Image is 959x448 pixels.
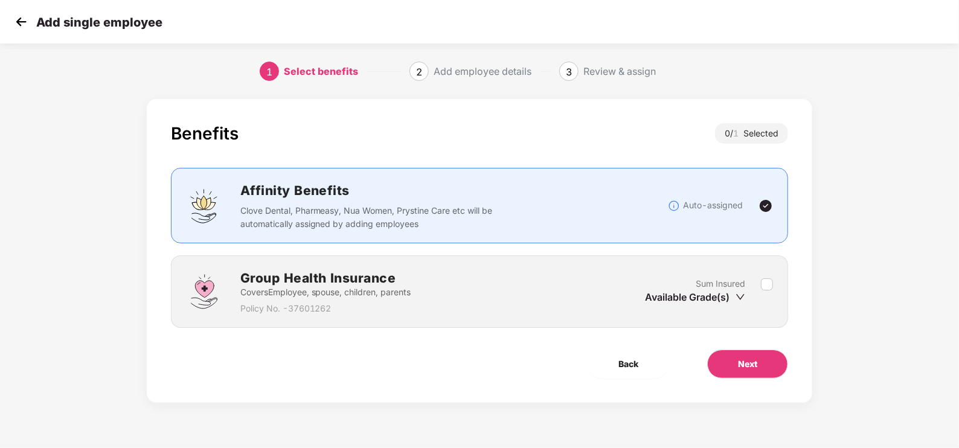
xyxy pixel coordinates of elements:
button: Back [588,350,669,379]
div: Available Grade(s) [645,290,745,304]
img: svg+xml;base64,PHN2ZyB4bWxucz0iaHR0cDovL3d3dy53My5vcmcvMjAwMC9zdmciIHdpZHRoPSIzMCIgaGVpZ2h0PSIzMC... [12,13,30,31]
img: svg+xml;base64,PHN2ZyBpZD0iSW5mb18tXzMyeDMyIiBkYXRhLW5hbWU9IkluZm8gLSAzMngzMiIgeG1sbnM9Imh0dHA6Ly... [668,200,680,212]
span: 3 [566,66,572,78]
p: Sum Insured [696,277,745,290]
p: Policy No. - 37601262 [240,302,411,315]
span: Back [618,357,638,371]
div: Review & assign [583,62,656,81]
div: 0 / Selected [715,123,788,144]
img: svg+xml;base64,PHN2ZyBpZD0iQWZmaW5pdHlfQmVuZWZpdHMiIGRhdGEtbmFtZT0iQWZmaW5pdHkgQmVuZWZpdHMiIHhtbG... [186,188,222,224]
h2: Affinity Benefits [240,181,669,200]
span: 1 [266,66,272,78]
span: 1 [733,128,743,138]
span: 2 [416,66,422,78]
p: Covers Employee, spouse, children, parents [240,286,411,299]
button: Next [707,350,788,379]
h2: Group Health Insurance [240,268,411,288]
div: Select benefits [284,62,358,81]
span: Next [738,357,757,371]
p: Add single employee [36,15,162,30]
span: down [736,292,745,302]
p: Clove Dental, Pharmeasy, Nua Women, Prystine Care etc will be automatically assigned by adding em... [240,204,497,231]
img: svg+xml;base64,PHN2ZyBpZD0iR3JvdXBfSGVhbHRoX0luc3VyYW5jZSIgZGF0YS1uYW1lPSJHcm91cCBIZWFsdGggSW5zdX... [186,274,222,310]
img: svg+xml;base64,PHN2ZyBpZD0iVGljay0yNHgyNCIgeG1sbnM9Imh0dHA6Ly93d3cudzMub3JnLzIwMDAvc3ZnIiB3aWR0aD... [759,199,773,213]
div: Benefits [171,123,239,144]
p: Auto-assigned [683,199,743,212]
div: Add employee details [434,62,531,81]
